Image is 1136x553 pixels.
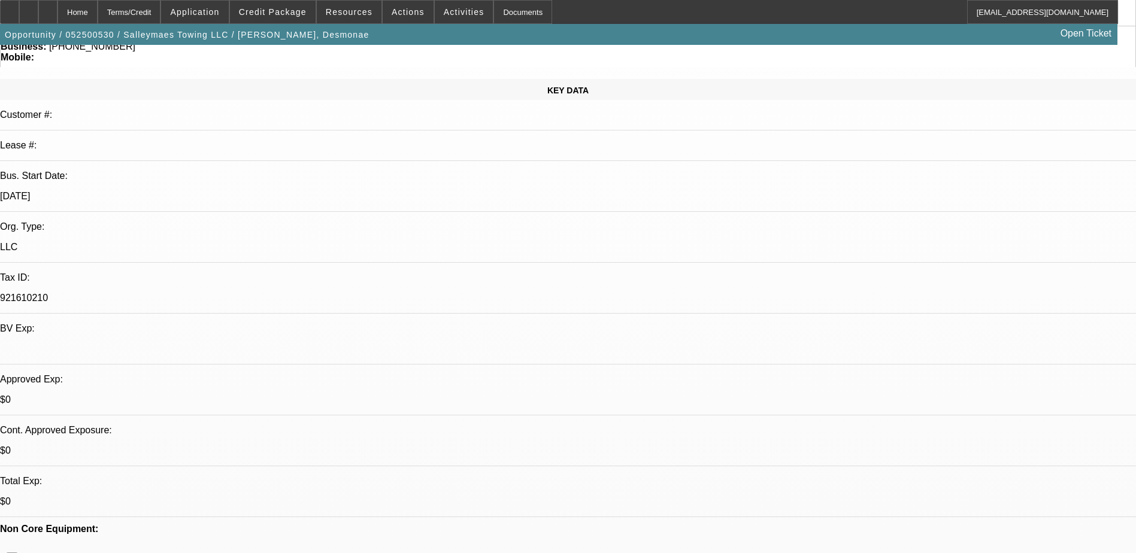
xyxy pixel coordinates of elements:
[392,7,425,17] span: Actions
[326,7,372,17] span: Resources
[239,7,307,17] span: Credit Package
[383,1,434,23] button: Actions
[1056,23,1116,44] a: Open Ticket
[230,1,316,23] button: Credit Package
[444,7,484,17] span: Activities
[161,1,228,23] button: Application
[547,86,589,95] span: KEY DATA
[5,30,369,39] span: Opportunity / 052500530 / Salleymaes Towing LLC / [PERSON_NAME], Desmonae
[435,1,493,23] button: Activities
[317,1,381,23] button: Resources
[170,7,219,17] span: Application
[1,52,34,62] strong: Mobile:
